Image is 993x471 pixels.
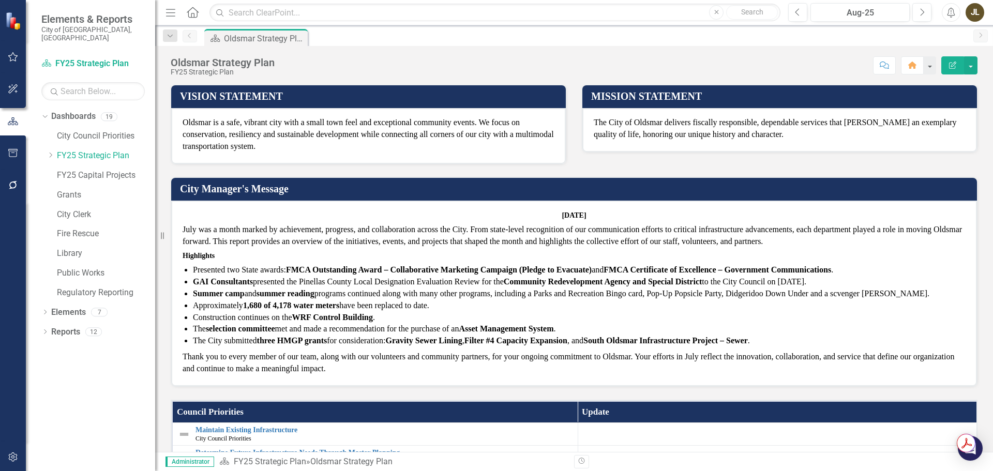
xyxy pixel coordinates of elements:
[193,312,966,324] p: Construction continues on the .
[193,288,966,300] p: and programs continued along with many other programs, including a Parks and Recreation Bingo car...
[193,335,966,347] p: The City submitted for consideration: , , and .
[183,252,215,260] strong: Highlights
[604,265,831,274] strong: FMCA Certificate of Excellence – Government Communications
[257,336,327,345] strong: three HMGP grants
[234,457,306,466] a: FY25 Strategic Plan
[195,426,573,434] a: Maintain Existing Infrastructure
[57,209,155,221] a: City Clerk
[172,445,578,468] td: Double-Click to Edit Right Click for Context Menu
[594,117,966,141] p: The City of Oldsmar delivers fiscally responsible, dependable services that [PERSON_NAME] an exem...
[57,267,155,279] a: Public Works
[57,189,155,201] a: Grants
[195,435,251,442] span: City Council Priorities
[180,90,561,102] h3: VISION STATEMENT
[209,4,780,22] input: Search ClearPoint...
[257,289,314,298] strong: summer reading
[966,3,984,22] button: JL
[224,32,305,45] div: Oldsmar Strategy Plan
[178,428,190,440] img: Not Defined
[57,130,155,142] a: City Council Priorities
[57,170,155,181] a: FY25 Capital Projects
[101,112,117,121] div: 19
[165,457,214,467] span: Administrator
[41,82,145,100] input: Search Below...
[57,248,155,260] a: Library
[171,57,275,68] div: Oldsmar Strategy Plan
[41,58,145,70] a: FY25 Strategic Plan
[51,307,86,318] a: Elements
[57,150,155,162] a: FY25 Strategic Plan
[51,326,80,338] a: Reports
[578,423,983,446] td: Double-Click to Edit
[583,336,748,345] strong: South Oldsmar Infrastructure Project – Sewer
[183,349,966,375] p: Thank you to every member of our team, along with our volunteers and community partners, for your...
[183,117,554,153] p: Oldsmar is a safe, vibrant city with a small town feel and exceptional community events. We focus...
[193,277,253,286] strong: GAI Consultants
[183,224,966,250] p: July was a month marked by achievement, progress, and collaboration across the City. From state-l...
[41,13,145,25] span: Elements & Reports
[193,289,245,298] strong: Summer camp
[91,308,108,316] div: 7
[193,323,966,335] p: The met and made a recommendation for the purchase of an .
[562,211,586,219] strong: [DATE]
[386,336,462,345] strong: Gravity Sewer Lining
[578,445,983,468] td: Double-Click to Edit
[286,265,592,274] strong: FMCA Outstanding Award – Collaborative Marketing Campaign (Pledge to Evacuate)
[464,336,567,345] strong: Filter #4 Capacity Expansion
[172,423,578,446] td: Double-Click to Edit Right Click for Context Menu
[591,90,972,102] h3: MISSION STATEMENT
[810,3,910,22] button: Aug-25
[726,5,778,20] button: Search
[193,264,966,276] p: Presented two State awards: and .
[459,324,553,333] strong: Asset Management System
[741,8,763,16] span: Search
[243,301,339,310] strong: 1,680 of 4,178 water meters
[310,457,393,466] div: Oldsmar Strategy Plan
[206,324,275,333] strong: selection committee
[180,183,972,194] h3: City Manager's Message
[292,313,373,322] strong: WRF Control Building
[171,68,275,76] div: FY25 Strategic Plan
[178,450,190,463] img: Not Defined
[193,300,966,312] p: Approximately have been replaced to date.
[195,449,573,457] a: Determine Future Infrastructure Needs Through Master Planning
[193,276,966,288] p: presented the Pinellas County Local Designation Evaluation Review for the to the City Council on ...
[814,7,906,19] div: Aug-25
[504,277,702,286] strong: Community Redevelopment Agency and Special District
[219,456,566,468] div: »
[85,327,102,336] div: 12
[57,287,155,299] a: Regulatory Reporting
[51,111,96,123] a: Dashboards
[41,25,145,42] small: City of [GEOGRAPHIC_DATA], [GEOGRAPHIC_DATA]
[5,11,23,29] img: ClearPoint Strategy
[57,228,155,240] a: Fire Rescue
